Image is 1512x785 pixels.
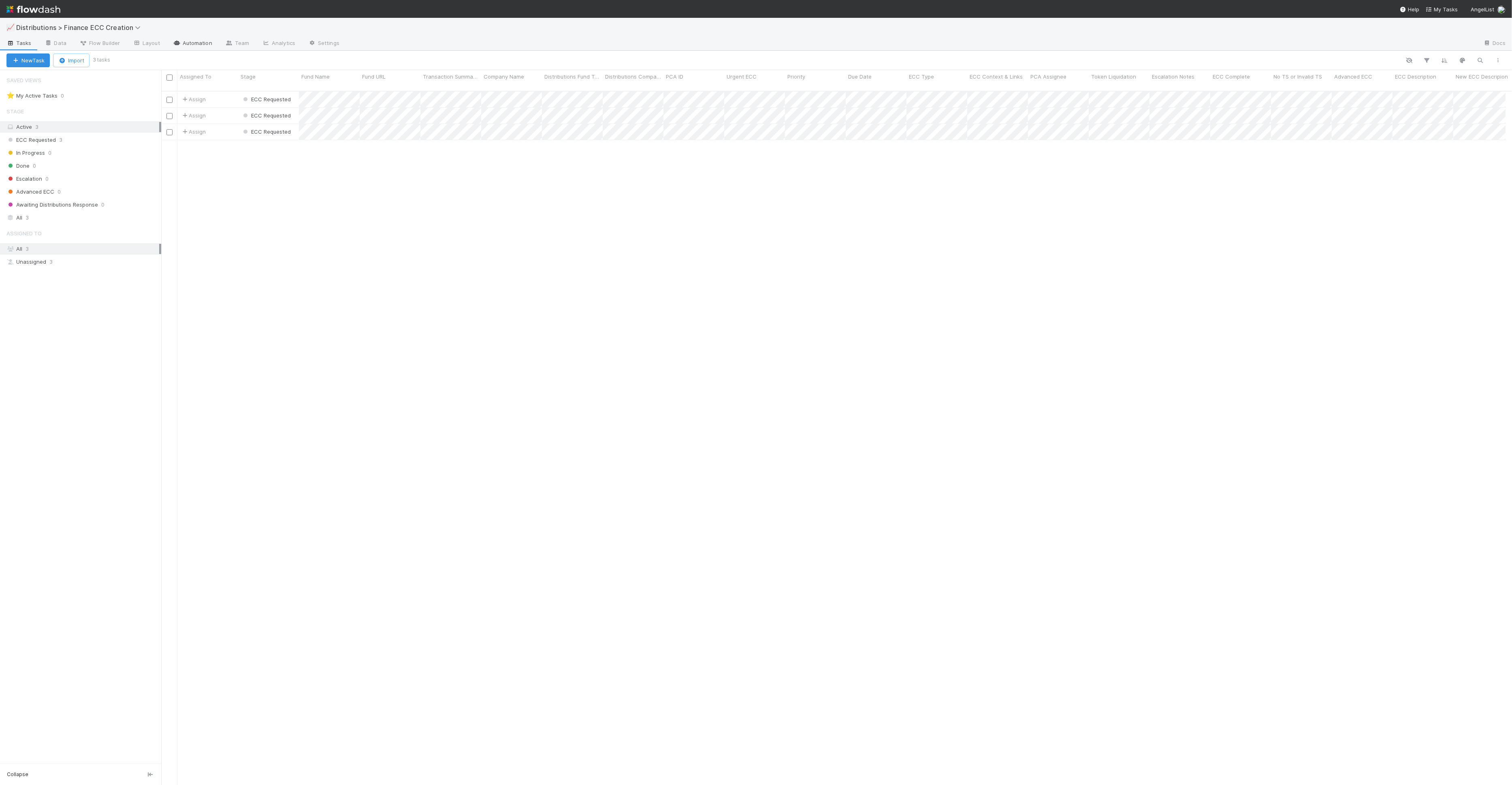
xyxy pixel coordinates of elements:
span: Escalation Notes [1152,73,1194,81]
div: Help [1400,5,1419,13]
small: 3 tasks [93,56,110,64]
span: Due Date [848,73,872,81]
img: avatar_8e0a024e-b700-4f9f-aecf-6f1e79dccd3c.png [1497,6,1506,14]
a: My Tasks [1426,5,1458,13]
span: Company Name [484,73,524,81]
span: Fund Name [301,73,330,81]
span: Stage [6,103,24,119]
span: PCA ID [666,73,683,81]
span: Collapse [7,771,28,778]
span: Urgent ECC [727,73,757,81]
button: NewTask [6,53,50,67]
a: Layout [126,37,166,50]
span: Token Liquidation [1091,73,1136,81]
div: Unassigned [6,257,159,267]
span: Assign [181,95,206,103]
span: PCA Assignee [1030,73,1066,81]
input: Toggle Row Selected [166,97,173,103]
span: Advanced ECC [1334,73,1372,81]
span: Transaction Summary URL [423,73,479,81]
span: Priority [787,73,805,81]
span: Stage [241,73,256,81]
a: Settings [302,37,346,50]
span: New ECC Descripion [1456,73,1508,81]
button: Import [53,53,90,67]
span: Assigned To [6,225,42,241]
span: My Tasks [1426,6,1458,13]
div: ECC Requested [241,95,291,103]
a: Data [38,37,73,50]
span: 3 [26,245,29,252]
span: Assigned To [180,73,211,81]
span: 3 [26,213,29,223]
span: ECC Complete [1213,73,1250,81]
div: ECC Requested [241,111,291,119]
span: 0 [58,187,61,197]
span: Fund URL [362,73,386,81]
div: My Active Tasks [6,91,58,101]
span: 0 [61,91,72,101]
input: Toggle Row Selected [166,113,173,119]
span: Saved Views [6,72,41,88]
a: Docs [1477,37,1512,50]
span: Distributions Company Task ID [605,73,661,81]
div: All [6,213,159,223]
span: ⭐ [6,92,15,99]
a: Analytics [256,37,302,50]
img: logo-inverted-e16ddd16eac7371096b0.svg [6,2,60,16]
span: Awaiting Distributions Response [6,200,98,210]
span: ECC Requested [241,96,291,102]
span: 3 [49,257,53,267]
div: Active [6,122,159,132]
div: All [6,244,159,254]
span: 3 [35,124,38,130]
span: Escalation [6,174,42,184]
input: Toggle All Rows Selected [166,75,173,81]
span: ECC Description [1395,73,1436,81]
span: ECC Requested [241,128,291,135]
span: AngelList [1471,6,1494,13]
span: ECC Requested [6,135,56,145]
span: In Progress [6,148,45,158]
span: Tasks [6,39,32,47]
span: Distributions > Finance ECC Creation [16,23,145,32]
span: ECC Type [909,73,934,81]
a: Team [219,37,256,50]
a: Flow Builder [73,37,126,50]
span: Flow Builder [79,39,120,47]
span: 0 [33,161,36,171]
span: 0 [45,174,49,184]
span: Distributions Fund Task ID [544,73,601,81]
span: Done [6,161,30,171]
span: 3 [59,135,62,145]
span: Assign [181,111,206,119]
span: ECC Context & Links [970,73,1023,81]
span: Advanced ECC [6,187,54,197]
div: ECC Requested [241,128,291,136]
span: 0 [101,200,104,210]
a: Automation [166,37,219,50]
span: ECC Requested [241,112,291,119]
span: No TS or Invalid TS [1273,73,1322,81]
span: 📈 [6,24,15,31]
input: Toggle Row Selected [166,129,173,135]
span: 0 [48,148,51,158]
span: Assign [181,128,206,136]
